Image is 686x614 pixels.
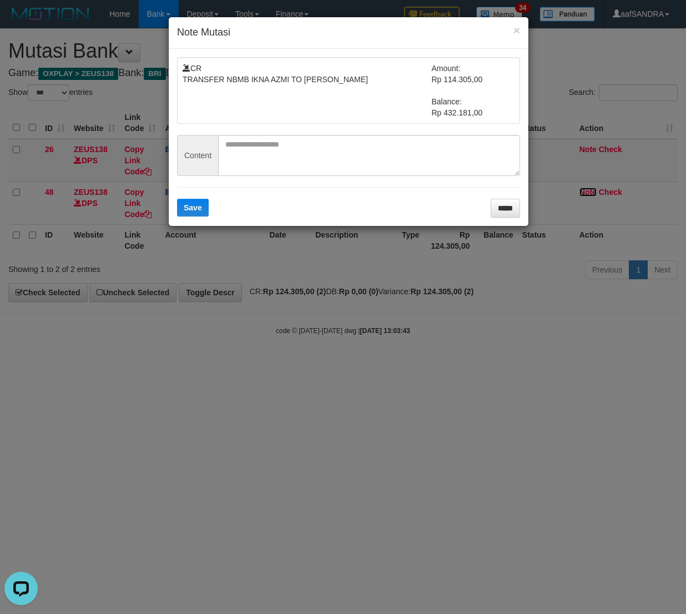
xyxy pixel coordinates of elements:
[177,199,209,217] button: Save
[184,203,202,212] span: Save
[177,135,218,176] span: Content
[183,63,432,118] td: CR TRANSFER NBMB IKNA AZMI TO [PERSON_NAME]
[4,4,38,38] button: Open LiveChat chat widget
[177,26,520,40] h4: Note Mutasi
[513,24,520,36] button: ×
[432,63,515,118] td: Amount: Rp 114.305,00 Balance: Rp 432.181,00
